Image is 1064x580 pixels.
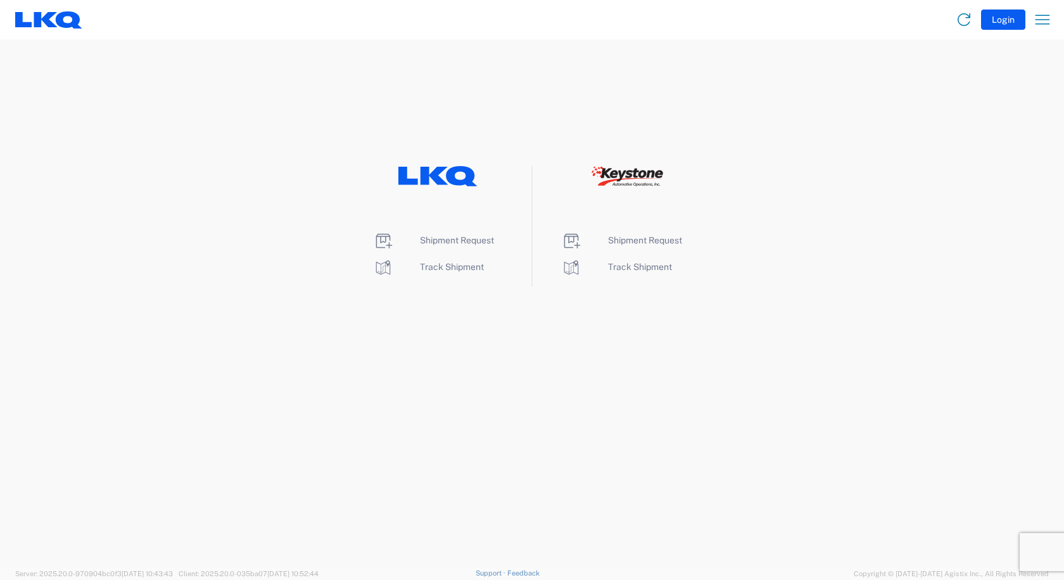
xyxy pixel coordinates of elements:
span: Client: 2025.20.0-035ba07 [179,570,319,577]
span: Copyright © [DATE]-[DATE] Agistix Inc., All Rights Reserved [854,568,1049,579]
a: Track Shipment [561,262,672,272]
a: Support [476,569,507,577]
span: [DATE] 10:43:43 [122,570,173,577]
span: Track Shipment [420,262,484,272]
button: Login [981,10,1025,30]
span: Shipment Request [420,235,494,245]
span: Shipment Request [608,235,682,245]
a: Shipment Request [561,235,682,245]
span: Server: 2025.20.0-970904bc0f3 [15,570,173,577]
span: Track Shipment [608,262,672,272]
a: Track Shipment [373,262,484,272]
a: Shipment Request [373,235,494,245]
a: Feedback [507,569,540,577]
span: [DATE] 10:52:44 [267,570,319,577]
